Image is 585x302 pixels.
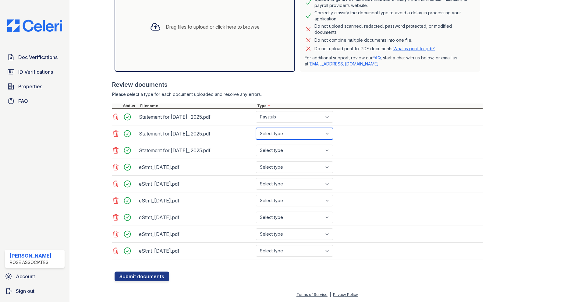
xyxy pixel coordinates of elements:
[5,95,65,107] a: FAQ
[18,54,58,61] span: Doc Verifications
[2,270,67,283] a: Account
[139,162,253,172] div: eStmt_[DATE].pdf
[2,285,67,297] a: Sign out
[139,129,253,139] div: Statement for [DATE]_ 2025.pdf
[314,23,475,35] div: Do not upload scanned, redacted, password protected, or modified documents.
[166,23,260,30] div: Drag files to upload or click here to browse
[256,104,483,108] div: Type
[314,10,475,22] div: Correctly classify the document type to avoid a delay in processing your application.
[2,19,67,32] img: CE_Logo_Blue-a8612792a0a2168367f1c8372b55b34899dd931a85d93a1a3d3e32e68fde9ad4.png
[5,80,65,93] a: Properties
[139,229,253,239] div: eStmt_[DATE].pdf
[305,55,475,67] p: For additional support, review our , start a chat with us below, or email us at
[139,112,253,122] div: Statement for [DATE]_ 2025.pdf
[308,61,379,66] a: [EMAIL_ADDRESS][DOMAIN_NAME]
[5,66,65,78] a: ID Verifications
[18,68,53,75] span: ID Verifications
[10,259,51,265] div: Rose Associates
[16,287,34,295] span: Sign out
[5,51,65,63] a: Doc Verifications
[393,46,435,51] a: What is print-to-pdf?
[139,146,253,155] div: Statement for [DATE]_ 2025.pdf
[139,212,253,222] div: eStmt_[DATE].pdf
[139,104,256,108] div: Filename
[296,292,328,297] a: Terms of Service
[139,196,253,205] div: eStmt_[DATE].pdf
[112,91,483,97] div: Please select a type for each document uploaded and resolve any errors.
[18,83,42,90] span: Properties
[330,292,331,297] div: |
[112,80,483,89] div: Review documents
[10,252,51,259] div: [PERSON_NAME]
[122,104,139,108] div: Status
[18,97,28,105] span: FAQ
[333,292,358,297] a: Privacy Policy
[115,272,169,281] button: Submit documents
[16,273,35,280] span: Account
[373,55,381,60] a: FAQ
[139,179,253,189] div: eStmt_[DATE].pdf
[314,46,435,52] p: Do not upload print-to-PDF documents.
[139,246,253,256] div: eStmt_[DATE].pdf
[314,37,412,44] div: Do not combine multiple documents into one file.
